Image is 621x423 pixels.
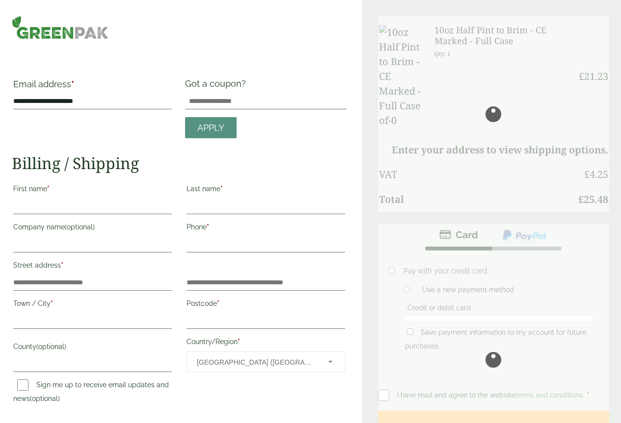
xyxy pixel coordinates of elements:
label: Company name [13,220,172,237]
label: Sign me up to receive email updates and news [13,381,169,405]
img: GreenPak Supplies [12,16,108,39]
abbr: required [207,223,209,231]
abbr: required [238,338,240,346]
label: First name [13,182,172,199]
label: Last name [187,182,345,199]
abbr: required [217,299,219,307]
span: (optional) [65,223,95,231]
abbr: required [220,185,223,193]
label: Phone [187,220,345,237]
abbr: required [51,299,53,307]
span: Country/Region [187,351,345,372]
abbr: required [71,79,74,89]
a: Apply [185,117,237,138]
h2: Billing / Shipping [12,154,347,173]
span: (optional) [36,343,66,350]
abbr: required [47,185,50,193]
label: Town / City [13,297,172,313]
abbr: required [61,261,63,269]
span: (optional) [30,395,60,402]
label: County [13,340,172,356]
label: Street address [13,258,172,275]
label: Postcode [187,297,345,313]
label: Got a coupon? [185,78,250,94]
span: Apply [197,123,224,133]
label: Country/Region [187,335,345,351]
label: Email address [13,80,172,94]
input: Sign me up to receive email updates and news(optional) [17,379,28,391]
span: United Kingdom (UK) [197,352,315,373]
